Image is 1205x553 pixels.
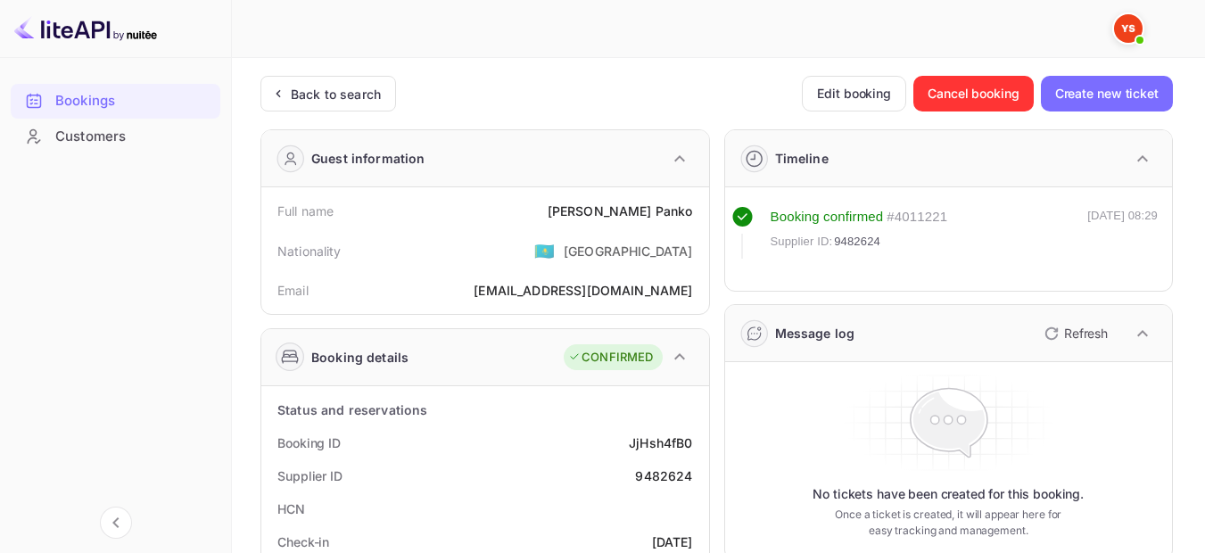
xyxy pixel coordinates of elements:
div: [DATE] 08:29 [1087,207,1158,259]
button: Create new ticket [1041,76,1173,111]
p: No tickets have been created for this booking. [813,485,1084,503]
button: Refresh [1034,319,1115,348]
div: Booking details [311,348,409,367]
a: Customers [11,120,220,153]
button: Edit booking [802,76,906,111]
div: Nationality [277,242,342,260]
button: Collapse navigation [100,507,132,539]
div: Booking ID [277,433,341,452]
div: Status and reservations [277,400,427,419]
a: Bookings [11,84,220,117]
span: United States [534,235,555,267]
img: Yandex Support [1114,14,1143,43]
p: Refresh [1064,324,1108,343]
div: Customers [55,127,211,147]
button: Cancel booking [913,76,1034,111]
div: Message log [775,324,855,343]
div: Booking confirmed [771,207,884,227]
div: [GEOGRAPHIC_DATA] [564,242,693,260]
div: CONFIRMED [568,349,653,367]
div: Check-in [277,532,329,551]
div: Guest information [311,149,425,168]
div: 9482624 [635,466,692,485]
div: # 4011221 [887,207,947,227]
div: [DATE] [652,532,693,551]
div: Bookings [55,91,211,111]
span: Supplier ID: [771,233,833,251]
img: LiteAPI logo [14,14,157,43]
div: Email [277,281,309,300]
div: JjHsh4fB0 [629,433,692,452]
div: Supplier ID [277,466,343,485]
div: Bookings [11,84,220,119]
div: Timeline [775,149,829,168]
span: 9482624 [834,233,880,251]
div: Back to search [291,85,381,103]
div: HCN [277,499,305,518]
div: Customers [11,120,220,154]
div: Full name [277,202,334,220]
p: Once a ticket is created, it will appear here for easy tracking and management. [829,507,1068,539]
div: [PERSON_NAME] Panko [548,202,693,220]
div: [EMAIL_ADDRESS][DOMAIN_NAME] [474,281,692,300]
